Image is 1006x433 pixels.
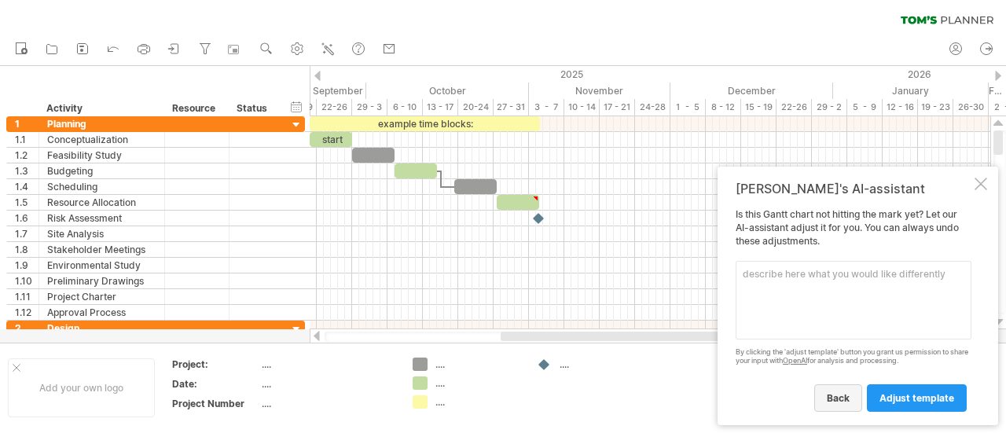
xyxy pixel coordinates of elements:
div: 27 - 31 [494,99,529,116]
div: Conceptualization [47,132,156,147]
div: Activity [46,101,156,116]
div: Approval Process [47,305,156,320]
div: 22-26 [777,99,812,116]
div: October 2025 [366,83,529,99]
div: 15 - 19 [741,99,777,116]
div: 1.6 [15,211,39,226]
div: December 2025 [670,83,833,99]
div: 1.11 [15,289,39,304]
div: Project: [172,358,259,371]
div: 24-28 [635,99,670,116]
div: .... [262,397,394,410]
span: adjust template [879,392,954,404]
div: 29 - 3 [352,99,387,116]
div: 1.9 [15,258,39,273]
div: .... [560,358,645,371]
div: Budgeting [47,163,156,178]
div: 29 - 2 [812,99,847,116]
div: Design [47,321,156,336]
div: November 2025 [529,83,670,99]
div: 1.3 [15,163,39,178]
div: Project Number [172,397,259,410]
div: Planning [47,116,156,131]
div: 10 - 14 [564,99,600,116]
div: 1.4 [15,179,39,194]
div: Resource [172,101,220,116]
div: 1.10 [15,273,39,288]
div: Is this Gantt chart not hitting the mark yet? Let our AI-assistant adjust it for you. You can alw... [736,208,971,411]
div: Preliminary Drawings [47,273,156,288]
div: 8 - 12 [706,99,741,116]
div: Scheduling [47,179,156,194]
div: Environmental Study [47,258,156,273]
div: By clicking the 'adjust template' button you grant us permission to share your input with for ana... [736,348,971,365]
div: 12 - 16 [883,99,918,116]
div: Stakeholder Meetings [47,242,156,257]
div: .... [435,376,521,390]
div: 20-24 [458,99,494,116]
div: Feasibility Study [47,148,156,163]
div: 1 - 5 [670,99,706,116]
div: .... [262,377,394,391]
a: back [814,384,862,412]
div: Date: [172,377,259,391]
a: adjust template [867,384,967,412]
div: [PERSON_NAME]'s AI-assistant [736,181,971,196]
div: 1.8 [15,242,39,257]
div: 1.12 [15,305,39,320]
div: 5 - 9 [847,99,883,116]
div: Risk Assessment [47,211,156,226]
div: Site Analysis [47,226,156,241]
div: Status [237,101,271,116]
div: start [310,132,352,147]
div: .... [435,358,521,371]
div: 1 [15,116,39,131]
div: 19 - 23 [918,99,953,116]
div: 26-30 [953,99,989,116]
div: 6 - 10 [387,99,423,116]
div: 1.5 [15,195,39,210]
div: 17 - 21 [600,99,635,116]
div: 2 [15,321,39,336]
div: Resource Allocation [47,195,156,210]
div: 1.2 [15,148,39,163]
div: .... [262,358,394,371]
a: OpenAI [783,356,807,365]
div: 22-26 [317,99,352,116]
div: 13 - 17 [423,99,458,116]
div: 3 - 7 [529,99,564,116]
div: example time blocks: [310,116,540,131]
div: 1.7 [15,226,39,241]
div: Project Charter [47,289,156,304]
span: back [827,392,850,404]
div: .... [435,395,521,409]
div: 1.1 [15,132,39,147]
div: January 2026 [833,83,989,99]
div: Add your own logo [8,358,155,417]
